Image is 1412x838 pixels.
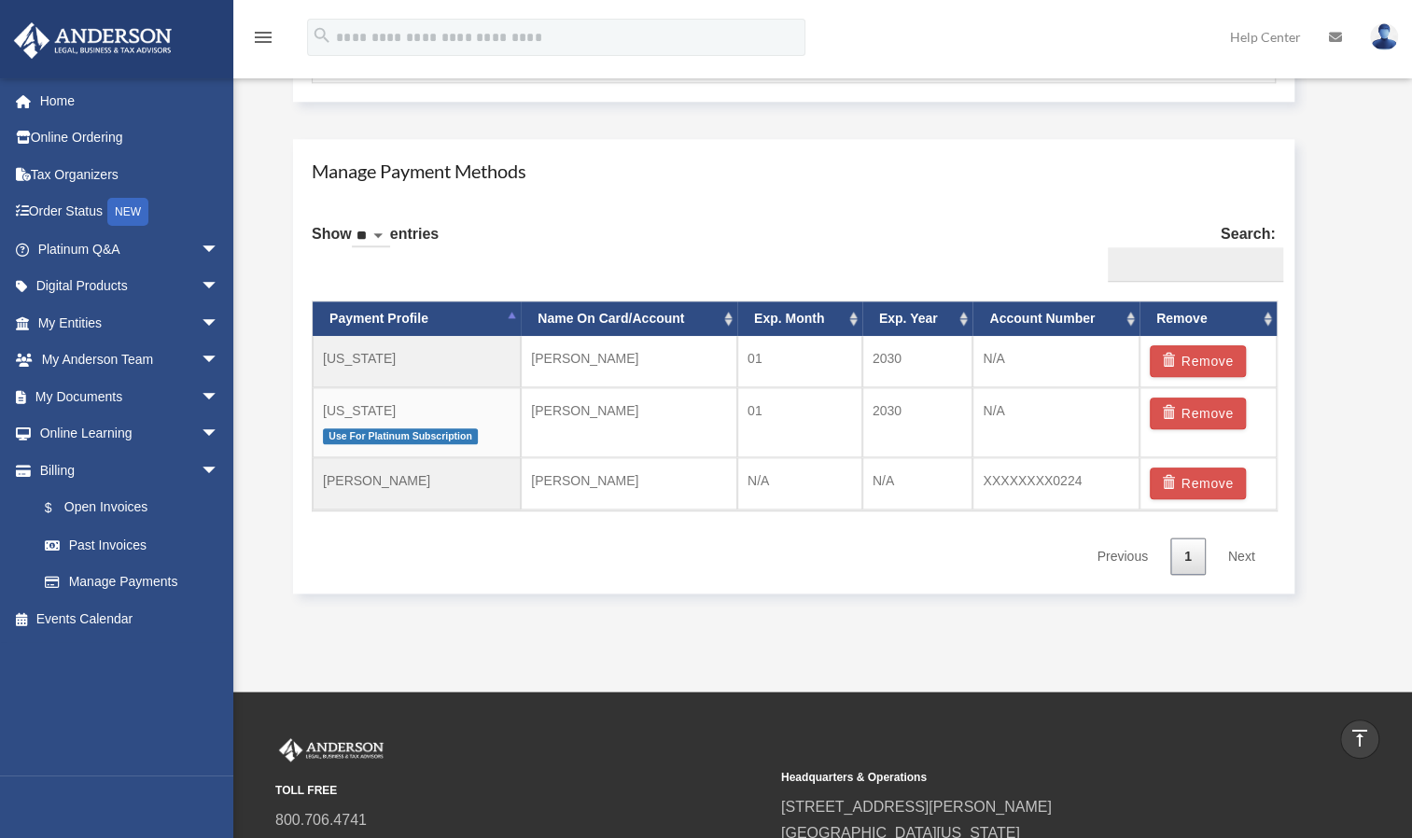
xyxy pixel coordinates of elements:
[8,22,177,59] img: Anderson Advisors Platinum Portal
[13,342,247,379] a: My Anderson Teamarrow_drop_down
[13,230,247,268] a: Platinum Q&Aarrow_drop_down
[13,452,247,489] a: Billingarrow_drop_down
[13,304,247,342] a: My Entitiesarrow_drop_down
[521,301,737,336] th: Name On Card/Account: activate to sort column ascending
[26,526,247,564] a: Past Invoices
[201,452,238,490] span: arrow_drop_down
[201,415,238,454] span: arrow_drop_down
[862,301,973,336] th: Exp. Year: activate to sort column ascending
[312,221,439,266] label: Show entries
[313,301,521,336] th: Payment Profile: activate to sort column descending
[275,812,367,828] a: 800.706.4741
[275,738,387,762] img: Anderson Advisors Platinum Portal
[13,415,247,453] a: Online Learningarrow_drop_down
[1150,345,1246,377] button: Remove
[13,193,247,231] a: Order StatusNEW
[252,33,274,49] a: menu
[862,336,973,387] td: 2030
[313,336,521,387] td: [US_STATE]
[737,457,862,510] td: N/A
[862,457,973,510] td: N/A
[252,26,274,49] i: menu
[26,564,238,601] a: Manage Payments
[13,156,247,193] a: Tax Organizers
[1370,23,1398,50] img: User Pic
[862,387,973,457] td: 2030
[1083,538,1161,576] a: Previous
[107,198,148,226] div: NEW
[1150,398,1246,429] button: Remove
[972,301,1139,336] th: Account Number: activate to sort column ascending
[313,457,521,510] td: [PERSON_NAME]
[521,457,737,510] td: [PERSON_NAME]
[521,336,737,387] td: [PERSON_NAME]
[312,158,1276,184] h4: Manage Payment Methods
[1139,301,1277,336] th: Remove: activate to sort column ascending
[13,600,247,637] a: Events Calendar
[201,378,238,416] span: arrow_drop_down
[972,387,1139,457] td: N/A
[323,428,478,444] span: Use For Platinum Subscription
[13,378,247,415] a: My Documentsarrow_drop_down
[13,82,247,119] a: Home
[201,304,238,342] span: arrow_drop_down
[26,489,247,527] a: $Open Invoices
[275,781,768,801] small: TOLL FREE
[201,342,238,380] span: arrow_drop_down
[737,301,862,336] th: Exp. Month: activate to sort column ascending
[521,387,737,457] td: [PERSON_NAME]
[13,268,247,305] a: Digital Productsarrow_drop_down
[1340,719,1379,759] a: vertical_align_top
[55,496,64,520] span: $
[201,230,238,269] span: arrow_drop_down
[313,387,521,457] td: [US_STATE]
[312,25,332,46] i: search
[972,457,1139,510] td: XXXXXXXX0224
[1349,727,1371,749] i: vertical_align_top
[737,336,862,387] td: 01
[972,336,1139,387] td: N/A
[1108,247,1283,283] input: Search:
[1214,538,1269,576] a: Next
[781,768,1274,788] small: Headquarters & Operations
[13,119,247,157] a: Online Ordering
[201,268,238,306] span: arrow_drop_down
[737,387,862,457] td: 01
[1150,468,1246,499] button: Remove
[1170,538,1206,576] a: 1
[352,226,390,247] select: Showentries
[781,799,1052,815] a: [STREET_ADDRESS][PERSON_NAME]
[1100,221,1276,283] label: Search:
